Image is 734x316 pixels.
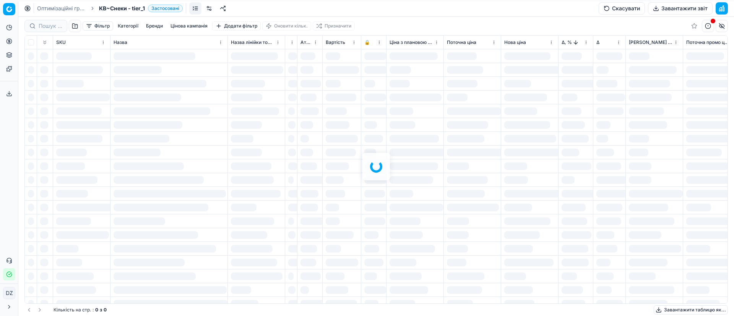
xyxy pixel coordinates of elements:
span: KB~Снеки - tier_1Застосовані [99,5,183,12]
span: Застосовані [148,5,183,12]
a: Оптимізаційні групи [37,5,86,12]
span: KB~Снеки - tier_1 [99,5,145,12]
button: DZ [3,287,15,299]
button: Скасувати [599,2,645,15]
nav: breadcrumb [37,5,183,12]
button: Завантажити звіт [648,2,713,15]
